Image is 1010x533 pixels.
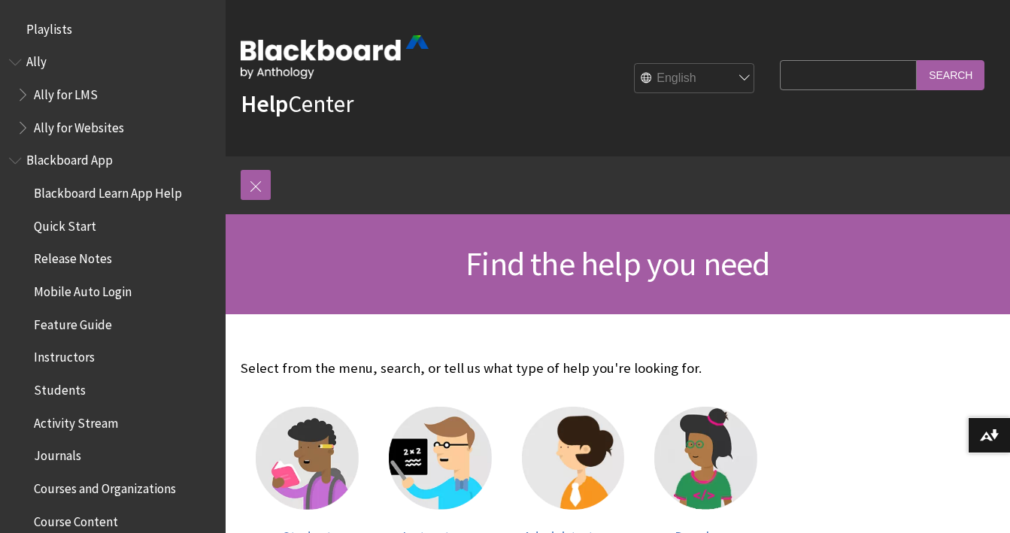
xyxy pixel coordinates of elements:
[34,509,118,529] span: Course Content
[26,17,72,37] span: Playlists
[9,17,217,42] nav: Book outline for Playlists
[26,50,47,70] span: Ally
[522,407,625,510] img: Administrator
[34,312,112,332] span: Feature Guide
[34,180,182,201] span: Blackboard Learn App Help
[34,410,118,431] span: Activity Stream
[34,115,124,135] span: Ally for Websites
[917,60,984,89] input: Search
[34,279,132,299] span: Mobile Auto Login
[466,243,769,284] span: Find the help you need
[241,89,353,119] a: HelpCenter
[34,82,98,102] span: Ally for LMS
[635,64,755,94] select: Site Language Selector
[34,377,86,398] span: Students
[241,35,429,79] img: Blackboard by Anthology
[9,50,217,141] nav: Book outline for Anthology Ally Help
[241,89,288,119] strong: Help
[34,214,96,234] span: Quick Start
[34,345,95,365] span: Instructors
[389,407,492,510] img: Instructor
[34,247,112,267] span: Release Notes
[34,444,81,464] span: Journals
[256,407,359,510] img: Student
[241,359,772,378] p: Select from the menu, search, or tell us what type of help you're looking for.
[26,148,113,168] span: Blackboard App
[34,476,176,496] span: Courses and Organizations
